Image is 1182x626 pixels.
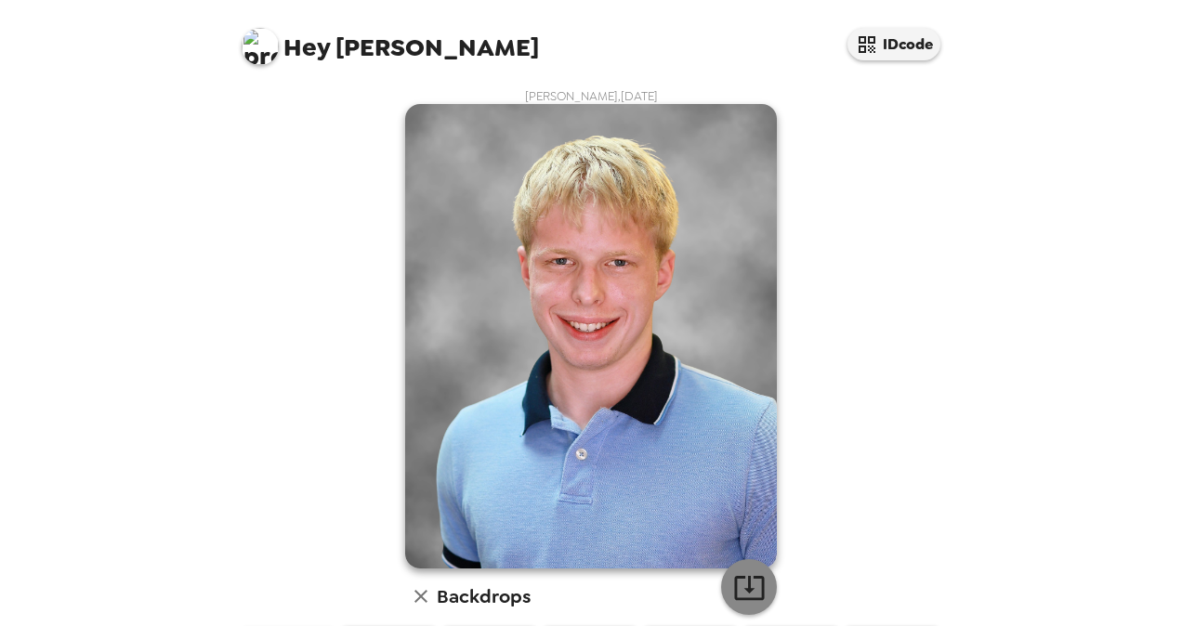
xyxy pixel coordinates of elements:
span: Hey [283,31,330,64]
img: user [405,104,777,568]
span: [PERSON_NAME] [242,19,539,60]
span: [PERSON_NAME] , [DATE] [525,88,658,104]
button: IDcode [847,28,940,60]
h6: Backdrops [437,581,531,611]
img: profile pic [242,28,279,65]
